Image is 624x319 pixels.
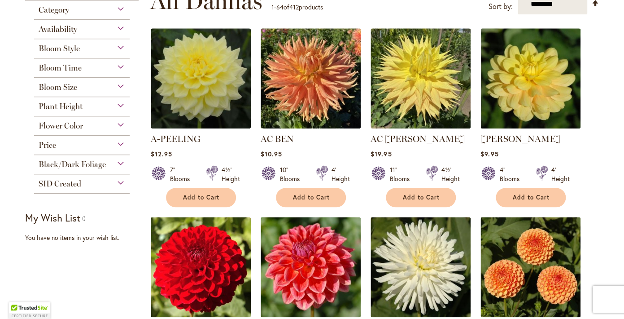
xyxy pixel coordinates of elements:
[39,159,106,169] span: Black/Dark Foliage
[170,165,195,183] div: 7" Blooms
[332,165,350,183] div: 4' Height
[151,122,251,130] a: A-Peeling
[480,310,580,319] a: AMBER QUEEN
[371,133,465,144] a: AC [PERSON_NAME]
[261,122,361,130] a: AC BEN
[151,217,251,317] img: ALI OOP
[183,194,220,201] span: Add to Cart
[39,102,83,111] span: Plant Height
[151,28,251,128] img: A-Peeling
[513,194,550,201] span: Add to Cart
[39,82,77,92] span: Bloom Size
[480,122,580,130] a: AHOY MATEY
[39,5,69,15] span: Category
[261,217,361,317] img: ALL THAT JAZZ
[386,188,456,207] button: Add to Cart
[25,211,80,224] strong: My Wish List
[500,165,525,183] div: 4" Blooms
[390,165,415,183] div: 11" Blooms
[480,28,580,128] img: AHOY MATEY
[271,3,274,11] span: 1
[7,287,32,312] iframe: Launch Accessibility Center
[39,140,56,150] span: Price
[371,217,471,317] img: ALL TRIUMPH
[480,217,580,317] img: AMBER QUEEN
[39,44,80,53] span: Bloom Style
[280,165,305,183] div: 10" Blooms
[39,179,81,189] span: SID Created
[371,150,392,158] span: $19.95
[480,150,498,158] span: $9.95
[261,310,361,319] a: ALL THAT JAZZ
[276,188,346,207] button: Add to Cart
[403,194,440,201] span: Add to Cart
[25,233,145,242] div: You have no items in your wish list.
[151,310,251,319] a: ALI OOP
[441,165,460,183] div: 4½' Height
[39,24,77,34] span: Availability
[39,63,82,73] span: Bloom Time
[261,28,361,128] img: AC BEN
[39,121,83,131] span: Flower Color
[371,28,471,128] img: AC Jeri
[371,122,471,130] a: AC Jeri
[276,3,284,11] span: 64
[261,133,294,144] a: AC BEN
[151,133,201,144] a: A-PEELING
[151,150,172,158] span: $12.95
[371,310,471,319] a: ALL TRIUMPH
[289,3,299,11] span: 412
[496,188,566,207] button: Add to Cart
[261,150,282,158] span: $10.95
[293,194,330,201] span: Add to Cart
[166,188,236,207] button: Add to Cart
[480,133,560,144] a: [PERSON_NAME]
[222,165,240,183] div: 4½' Height
[551,165,570,183] div: 4' Height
